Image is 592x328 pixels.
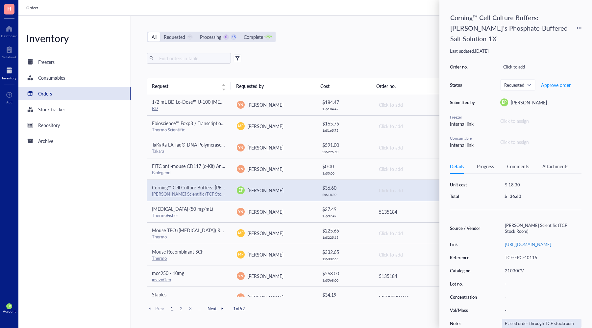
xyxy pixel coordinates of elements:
[450,294,483,300] div: Concentration
[247,230,284,236] span: [PERSON_NAME]
[379,272,453,280] div: 5135184
[373,115,458,137] td: Click to add
[322,107,368,111] div: 1 x $ 184.47
[152,191,238,197] a: [PERSON_NAME] Scientific (TCF Stock Room)
[247,273,284,279] span: [PERSON_NAME]
[450,193,483,199] div: Total
[322,193,368,197] div: 2 x $ 18.30
[2,76,16,80] div: Inventory
[238,231,243,235] span: MP
[152,33,157,41] div: All
[450,320,483,326] div: Notes
[208,306,225,312] span: Next
[379,187,453,194] div: Click to add
[502,306,581,315] div: -
[2,44,17,59] a: Notebook
[18,87,131,100] a: Orders
[322,248,368,256] div: $ 332.65
[450,255,483,260] div: Reference
[450,99,476,105] div: Submitted by
[247,294,284,301] span: [PERSON_NAME]
[502,292,581,302] div: -
[502,180,579,189] div: $ 18.30
[379,230,453,237] div: Click to add
[450,241,483,247] div: Link
[247,251,284,258] span: [PERSON_NAME]
[500,138,529,146] div: Click to assign
[152,291,166,298] span: Staples
[233,306,245,312] span: 1 of 52
[322,141,368,149] div: $ 591.00
[7,4,11,13] span: H
[504,82,530,88] span: Requested
[18,71,131,84] a: Consumables
[373,137,458,158] td: Click to add
[322,257,368,261] div: 1 x $ 332.65
[8,305,11,308] span: EP
[3,309,16,313] div: Account
[238,187,243,193] span: EP
[238,294,243,300] span: YN
[157,53,228,63] input: Find orders in table
[247,166,284,172] span: [PERSON_NAME]
[152,205,213,212] span: [MEDICAL_DATA] (50 mg/mL)
[322,150,368,154] div: 2 x $ 295.50
[147,306,164,312] span: Prev
[322,163,368,170] div: $ 0.00
[247,101,284,108] span: [PERSON_NAME]
[373,222,458,244] td: Click to add
[322,205,368,213] div: $ 37.49
[152,141,285,148] span: TaKaRa LA Taq® DNA Polymerase (Mg2+ plus buffer) - 250 Units
[152,98,513,105] span: 1/2 mL BD Lo-Dose™ U-100 [MEDICAL_DATA] syringe with 28 G x 1/2 in. self-contained BD Micro-Fine™...
[500,62,581,71] div: Click to add
[541,80,571,90] button: Approve order
[371,78,455,94] th: Order no.
[322,214,368,218] div: 1 x $ 37.49
[223,34,229,40] div: 0
[177,306,185,312] span: 2
[18,119,131,132] a: Repository
[502,266,581,275] div: 21030CV
[38,122,60,129] div: Repository
[450,120,476,127] div: Internal link
[322,227,368,234] div: $ 225.65
[502,221,581,236] div: [PERSON_NAME] Scientific (TCF Stock Room)
[2,55,17,59] div: Notebook
[502,279,581,288] div: -
[18,134,131,148] a: Archive
[450,281,483,287] div: Lot no.
[322,171,368,175] div: 1 x $ 0.00
[502,319,581,328] div: Placed order through TCF stockroom
[322,235,368,239] div: 1 x $ 225.65
[38,74,65,81] div: Consumables
[379,208,453,215] div: 5135184
[38,137,53,145] div: Archive
[322,120,368,127] div: $ 165.75
[373,94,458,116] td: Click to add
[1,34,17,38] div: Dashboard
[247,123,284,129] span: [PERSON_NAME]
[231,78,315,94] th: Requested by
[147,32,276,42] div: segmented control
[322,184,368,191] div: $ 36.60
[322,128,368,132] div: 1 x $ 165.75
[379,251,453,258] div: Click to add
[1,23,17,38] a: Dashboard
[447,11,573,45] div: Corning™ Cell Culture Buffers: [PERSON_NAME]'s Phosphate-Buffered Salt Solution 1X
[507,163,529,170] div: Comments
[450,82,476,88] div: Status
[315,78,371,94] th: Cost
[152,163,234,169] span: FITC anti-mouse CD117 (c-Kit) Antibody
[200,33,221,41] div: Processing
[542,163,568,170] div: Attachments
[373,265,458,287] td: 5135184
[510,193,521,199] div: 36.60
[450,307,483,313] div: Vol/Mass
[541,82,571,88] span: Approve order
[152,148,226,154] div: Takara
[164,33,185,41] div: Requested
[238,273,243,279] span: YN
[373,244,458,265] td: Click to add
[450,48,581,54] div: Last updated: [DATE]
[152,184,330,191] span: Corning™ Cell Culture Buffers: [PERSON_NAME]'s Phosphate-Buffered Salt Solution 1X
